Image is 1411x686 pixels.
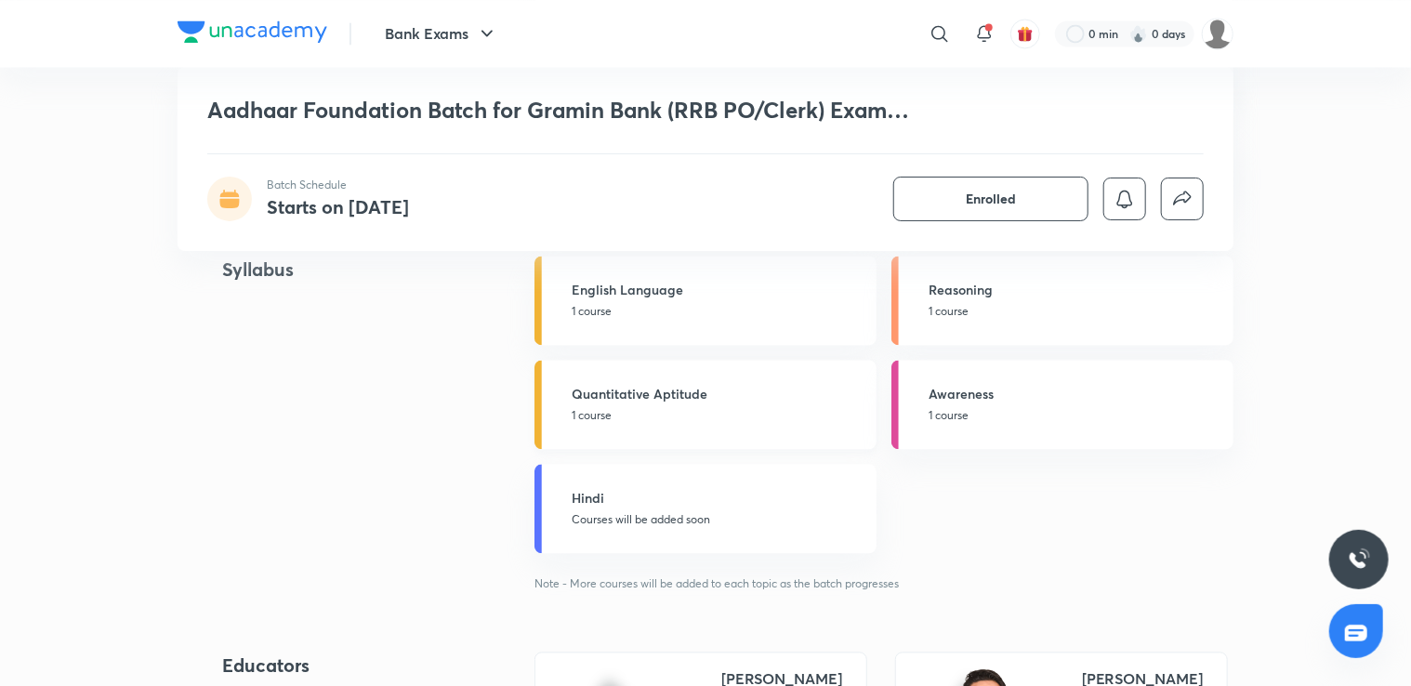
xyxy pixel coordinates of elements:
p: 1 course [572,303,865,320]
img: streak [1129,24,1148,43]
p: 1 course [929,303,1222,320]
button: Bank Exams [374,15,509,52]
p: 1 course [572,407,865,424]
h5: English Language [572,280,865,299]
img: shruti garg [1202,18,1233,49]
a: English Language1 course [534,256,877,345]
p: Courses will be added soon [572,511,865,528]
h5: Reasoning [929,280,1222,299]
img: ttu [1348,548,1370,571]
a: Company Logo [178,20,327,47]
a: Awareness1 course [891,360,1233,449]
a: HindiCourses will be added soon [534,464,877,553]
h4: Syllabus [222,256,474,284]
span: Enrolled [966,190,1016,208]
p: 1 course [929,407,1222,424]
button: avatar [1010,19,1040,48]
a: Quantitative Aptitude1 course [534,360,877,449]
p: Note - More courses will be added to each topic as the batch progresses [534,575,1233,592]
button: Enrolled [893,177,1088,221]
p: Batch Schedule [267,177,409,193]
a: Reasoning1 course [891,256,1233,345]
h5: Quantitative Aptitude [572,384,865,403]
h4: Educators [222,652,475,679]
h4: Starts on [DATE] [267,194,409,219]
h1: Aadhaar Foundation Batch for Gramin Bank (RRB PO/Clerk) Exam 2025 [207,97,935,124]
h5: Awareness [929,384,1222,403]
img: avatar [1017,25,1034,42]
img: Company Logo [178,20,327,43]
h5: Hindi [572,488,865,508]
